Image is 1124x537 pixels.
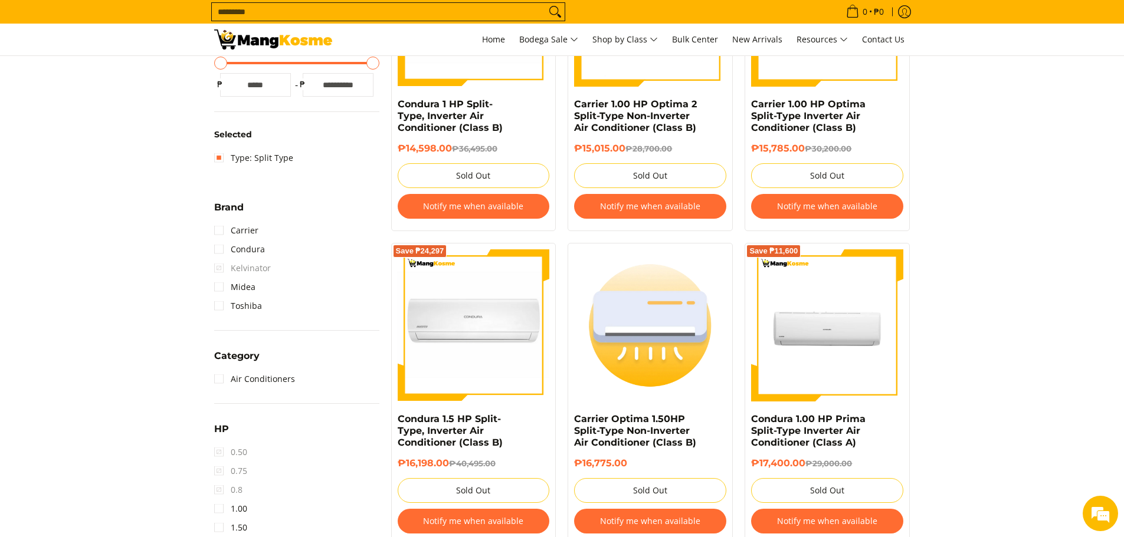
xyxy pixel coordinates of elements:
a: Toshiba [214,296,262,315]
button: Notify me when available [574,509,726,533]
del: ₱30,200.00 [805,144,851,153]
a: Bodega Sale [513,24,584,55]
h6: ₱16,198.00 [398,457,550,469]
a: Condura 1 HP Split-Type, Inverter Air Conditioner (Class B) [398,98,503,133]
span: • [843,5,887,18]
span: Bulk Center [672,34,718,45]
span: 0.8 [214,480,243,499]
button: Search [546,3,565,21]
span: Resources [797,32,848,47]
del: ₱29,000.00 [805,459,852,468]
h6: ₱17,400.00 [751,457,903,469]
button: Notify me when available [398,509,550,533]
h6: ₱15,015.00 [574,143,726,154]
nav: Main Menu [344,24,910,55]
a: Contact Us [856,24,910,55]
a: Carrier Optima 1.50HP Split-Type Non-Inverter Air Conditioner (Class B) [574,413,696,448]
a: Air Conditioners [214,370,295,388]
span: HP [214,424,229,434]
img: condura-split-type-inverter-air-conditioner-class-b-full-view-mang-kosme [398,249,550,401]
button: Sold Out [751,163,903,188]
span: 0.75 [214,462,247,480]
del: ₱28,700.00 [625,144,672,153]
span: ₱ [214,78,226,90]
button: Sold Out [398,478,550,503]
span: ₱0 [872,8,886,16]
a: New Arrivals [726,24,788,55]
h6: ₱15,785.00 [751,143,903,154]
h6: Selected [214,130,379,140]
a: Home [476,24,511,55]
img: Condura 1.00 HP Prima Split-Type Inverter Air Conditioner (Class A) [751,249,903,401]
span: Save ₱11,600 [749,248,798,255]
a: Condura [214,240,265,259]
summary: Open [214,203,244,221]
span: New Arrivals [732,34,782,45]
a: Resources [791,24,854,55]
span: ₱ [297,78,309,90]
button: Notify me when available [398,194,550,219]
span: Save ₱24,297 [396,248,444,255]
a: Condura 1.5 HP Split-Type, Inverter Air Conditioner (Class B) [398,413,503,448]
a: Carrier [214,221,258,240]
span: Shop by Class [592,32,658,47]
button: Notify me when available [751,509,903,533]
span: 0.50 [214,443,247,462]
del: ₱36,495.00 [452,144,497,153]
del: ₱40,495.00 [449,459,496,468]
button: Notify me when available [751,194,903,219]
h6: ₱16,775.00 [574,457,726,469]
summary: Open [214,424,229,443]
img: Carrier Optima 1.50HP Split-Type Non-Inverter Air Conditioner (Class B) [574,249,726,401]
span: Kelvinator [214,259,271,278]
span: Brand [214,203,244,212]
a: 1.00 [214,499,247,518]
h6: ₱14,598.00 [398,143,550,154]
summary: Open [214,351,260,370]
span: 0 [861,8,869,16]
a: Carrier 1.00 HP Optima 2 Split-Type Non-Inverter Air Conditioner (Class B) [574,98,697,133]
span: Home [482,34,505,45]
span: Category [214,351,260,361]
button: Sold Out [574,478,726,503]
a: 1.50 [214,518,247,537]
span: Bodega Sale [519,32,578,47]
a: Midea [214,278,255,296]
button: Notify me when available [574,194,726,219]
a: Condura 1.00 HP Prima Split-Type Inverter Air Conditioner (Class A) [751,413,866,448]
img: Bodega Sale Aircon l Mang Kosme: Home Appliances Warehouse Sale [214,29,332,50]
a: Shop by Class [586,24,664,55]
button: Sold Out [574,163,726,188]
button: Sold Out [751,478,903,503]
a: Carrier 1.00 HP Optima Split-Type Inverter Air Conditioner (Class B) [751,98,866,133]
a: Bulk Center [666,24,724,55]
a: Type: Split Type [214,149,293,167]
button: Sold Out [398,163,550,188]
span: Contact Us [862,34,905,45]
